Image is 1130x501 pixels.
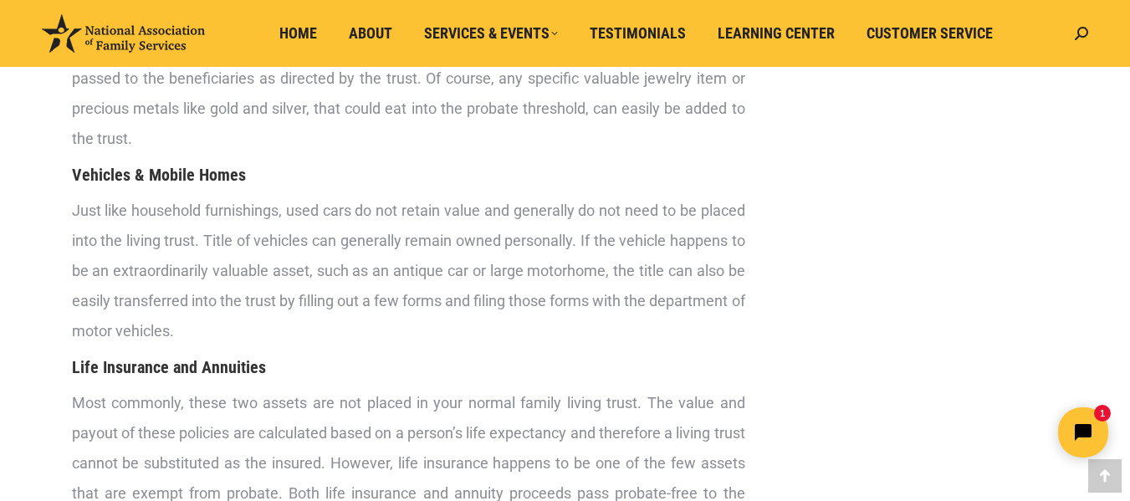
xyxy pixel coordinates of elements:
[855,18,1005,49] a: Customer Service
[424,24,558,43] span: Services & Events
[279,24,317,43] span: Home
[590,24,686,43] span: Testimonials
[268,18,329,49] a: Home
[706,18,846,49] a: Learning Center
[72,357,266,377] strong: Life Insurance and Annuities
[72,202,745,340] span: Just like household furnishings, used cars do not retain value and generally do not need to be pl...
[867,24,993,43] span: Customer Service
[349,24,392,43] span: About
[718,24,835,43] span: Learning Center
[72,165,246,185] strong: Vehicles & Mobile Homes
[835,393,1122,472] iframe: Tidio Chat
[42,14,205,53] img: National Association of Family Services
[337,18,404,49] a: About
[578,18,698,49] a: Testimonials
